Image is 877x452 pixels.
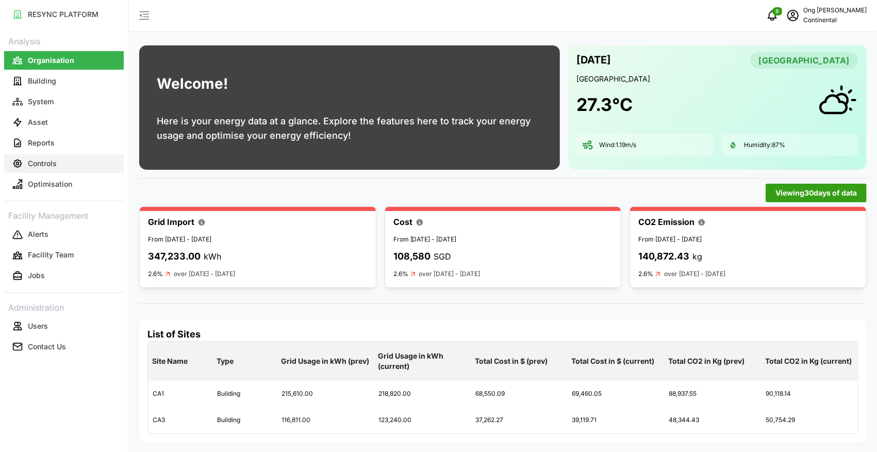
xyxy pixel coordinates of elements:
a: Controls [4,153,124,174]
div: 48,344.43 [665,408,760,433]
p: Contact Us [28,342,66,352]
p: SGD [434,250,452,263]
p: Grid Usage in kWh (current) [376,343,469,380]
a: Optimisation [4,174,124,195]
p: Grid Usage in kWh (prev) [279,348,372,375]
a: Contact Us [4,336,124,357]
p: Facility Team [28,250,74,260]
p: Organisation [28,55,74,66]
span: 0 [776,8,779,15]
p: over [DATE] - [DATE] [174,269,235,279]
button: Viewing30days of data [766,184,867,202]
h1: 27.3 °C [576,93,633,116]
p: Asset [28,117,48,127]
a: Alerts [4,224,124,245]
p: 108,580 [393,249,431,264]
button: schedule [783,5,803,26]
a: Facility Team [4,245,124,266]
p: Building [28,76,56,86]
span: [GEOGRAPHIC_DATA] [759,53,850,68]
p: 140,872.43 [638,249,689,264]
p: 2.6% [638,270,653,278]
p: Optimisation [28,179,72,189]
p: Jobs [28,270,45,281]
p: Total CO2 in Kg (current) [763,348,856,375]
p: Administration [4,299,124,314]
p: kg [692,250,702,263]
button: Alerts [4,225,124,244]
p: Alerts [28,229,48,239]
button: RESYNC PLATFORM [4,5,124,24]
p: Total Cost in $ (current) [570,348,663,375]
button: Reports [4,134,124,152]
p: Site Name [150,348,210,375]
div: 90,118.14 [762,381,857,407]
div: 68,550.09 [471,381,567,407]
div: 69,460.05 [568,381,664,407]
div: 39,119.71 [568,408,664,433]
button: Optimisation [4,175,124,193]
p: System [28,96,54,107]
p: [DATE] [576,52,611,69]
p: over [DATE] - [DATE] [664,269,725,279]
a: Users [4,316,124,336]
a: Organisation [4,50,124,71]
div: 116,811.00 [277,408,373,433]
a: Asset [4,112,124,133]
button: System [4,92,124,111]
p: Grid Import [148,216,194,229]
p: [GEOGRAPHIC_DATA] [576,74,858,84]
a: Jobs [4,266,124,286]
button: Building [4,72,124,90]
p: Continental [803,15,867,25]
p: From [DATE] - [DATE] [393,235,613,245]
div: CA1 [148,381,212,407]
h1: Welcome! [157,73,228,95]
p: kWh [204,250,221,263]
div: 215,610.00 [277,381,373,407]
div: CA3 [148,408,212,433]
a: RESYNC PLATFORM [4,4,124,25]
p: Controls [28,158,57,169]
div: 123,240.00 [374,408,470,433]
button: notifications [762,5,783,26]
p: Reports [28,138,55,148]
p: Wind: 1.19 m/s [599,141,636,150]
div: Building [213,381,276,407]
div: 88,937.55 [665,381,760,407]
p: Ong [PERSON_NAME] [803,6,867,15]
div: 218,820.00 [374,381,470,407]
button: Facility Team [4,246,124,265]
p: Here is your energy data at a glance. Explore the features here to track your energy usage and op... [157,114,542,143]
h4: List of Sites [147,328,858,341]
p: Total Cost in $ (prev) [473,348,566,375]
button: Users [4,317,124,335]
p: Cost [393,216,412,229]
span: Viewing 30 days of data [775,184,857,202]
button: Organisation [4,51,124,70]
p: 347,233.00 [148,249,201,264]
p: Analysis [4,33,124,48]
p: Total CO2 in Kg (prev) [666,348,759,375]
p: RESYNC PLATFORM [28,9,98,20]
p: 2.6% [148,270,163,278]
div: 50,754.29 [762,408,857,433]
div: 37,262.27 [471,408,567,433]
a: Reports [4,133,124,153]
button: Controls [4,154,124,173]
p: Facility Management [4,207,124,222]
p: over [DATE] - [DATE] [419,269,481,279]
p: From [DATE] - [DATE] [148,235,368,245]
button: Asset [4,113,124,132]
p: Type [214,348,275,375]
button: Jobs [4,267,124,285]
p: Users [28,321,48,331]
p: Humidity: 87 % [744,141,786,150]
p: CO2 Emission [638,216,694,229]
div: Building [213,408,276,433]
button: Contact Us [4,337,124,356]
p: From [DATE] - [DATE] [638,235,858,245]
p: 2.6% [393,270,408,278]
a: Building [4,71,124,91]
a: System [4,91,124,112]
